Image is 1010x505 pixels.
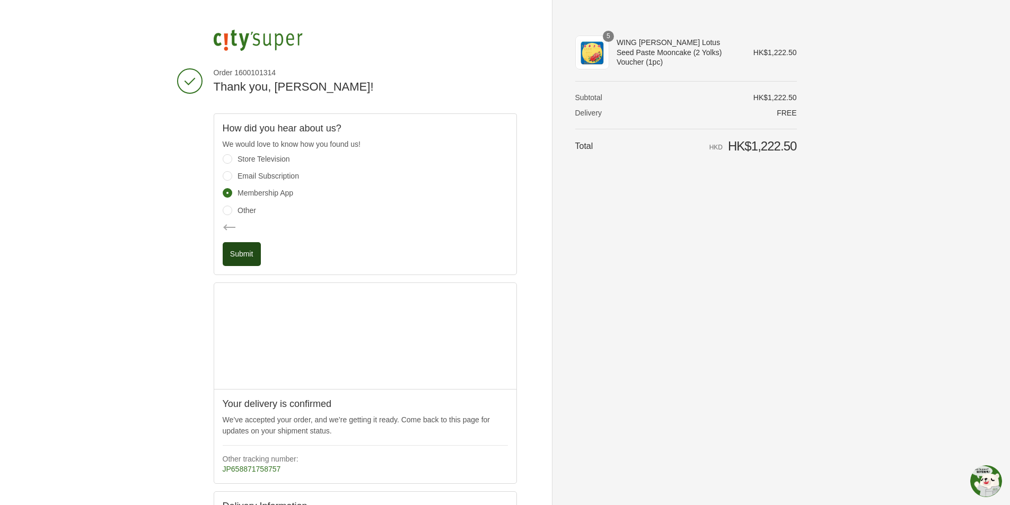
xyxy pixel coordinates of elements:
h2: Your delivery is confirmed [223,398,508,410]
th: Subtotal [575,93,623,102]
img: WING WAH White Lotus Seed Paste Mooncake (2 Yolks) Voucher (1pc) [575,36,609,69]
span: 5 [603,31,614,42]
p: We would love to know how you found us! [223,139,508,150]
h2: Thank you, [PERSON_NAME]! [214,79,517,95]
label: Store Television [238,154,508,164]
img: city'super E-Shop [214,30,303,51]
span: Total [575,141,593,150]
p: We’ve accepted your order, and we’re getting it ready. Come back to this page for updates on your... [223,414,508,437]
div: Google map displaying pin point of shipping address: Hong Kong, Kowloon [214,283,516,389]
h2: How did you hear about us? [223,122,508,135]
span: HK$1,222.50 [753,48,797,57]
span: HK$1,222.50 [753,93,797,102]
span: Delivery [575,109,602,117]
span: Order 1600101314 [214,68,517,77]
strong: Other tracking number: [223,455,298,463]
span: WING [PERSON_NAME] Lotus Seed Paste Mooncake (2 Yolks) Voucher (1pc) [617,38,739,67]
button: Submit [223,242,261,266]
label: Membership App [238,188,508,198]
span: HKD [709,144,723,151]
img: omnichat-custom-icon-img [970,465,1002,497]
a: JP658871758757 [223,465,281,473]
span: Free [777,109,796,117]
label: Email Subscription [238,171,508,181]
label: Other [238,206,508,215]
span: HK$1,222.50 [728,139,797,153]
iframe: Google map displaying pin point of shipping address: Hong Kong, Kowloon [214,283,517,389]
